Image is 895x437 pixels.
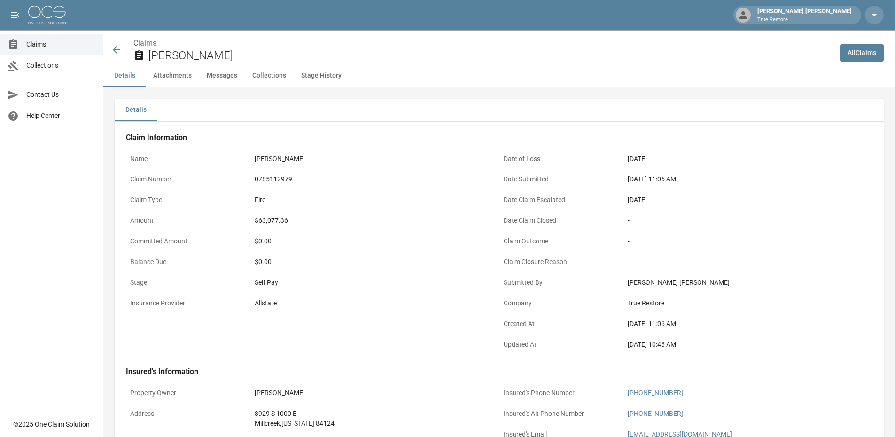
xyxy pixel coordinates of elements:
[499,273,624,292] p: Submitted By
[13,420,90,429] div: © 2025 One Claim Solution
[628,174,868,184] div: [DATE] 11:06 AM
[26,61,95,70] span: Collections
[628,410,683,417] a: [PHONE_NUMBER]
[115,99,884,121] div: details tabs
[628,319,868,329] div: [DATE] 11:06 AM
[126,170,250,188] p: Claim Number
[26,90,95,100] span: Contact Us
[133,38,833,49] nav: breadcrumb
[146,64,199,87] button: Attachments
[126,273,250,292] p: Stage
[255,419,495,429] div: Millcreek , [US_STATE] 84124
[255,174,495,184] div: 0785112979
[148,49,833,62] h2: [PERSON_NAME]
[126,191,250,209] p: Claim Type
[126,405,250,423] p: Address
[499,336,624,354] p: Updated At
[499,253,624,271] p: Claim Closure Reason
[628,389,683,397] a: [PHONE_NUMBER]
[499,191,624,209] p: Date Claim Escalated
[499,315,624,333] p: Created At
[126,384,250,402] p: Property Owner
[628,257,868,267] div: -
[628,236,868,246] div: -
[115,99,157,121] button: Details
[255,278,495,288] div: Self Pay
[6,6,24,24] button: open drawer
[499,405,624,423] p: Insured's Alt Phone Number
[628,278,868,288] div: [PERSON_NAME] [PERSON_NAME]
[126,150,250,168] p: Name
[26,39,95,49] span: Claims
[245,64,294,87] button: Collections
[255,388,495,398] div: [PERSON_NAME]
[126,232,250,250] p: Committed Amount
[499,211,624,230] p: Date Claim Closed
[294,64,349,87] button: Stage History
[499,294,624,312] p: Company
[840,44,884,62] a: AllClaims
[754,7,856,23] div: [PERSON_NAME] [PERSON_NAME]
[133,39,156,47] a: Claims
[255,236,495,246] div: $0.00
[255,409,495,419] div: 3929 S 1000 E
[255,298,495,308] div: Allstate
[757,16,852,24] p: True Restore
[628,340,868,350] div: [DATE] 10:46 AM
[628,154,868,164] div: [DATE]
[255,154,495,164] div: [PERSON_NAME]
[103,64,895,87] div: anchor tabs
[255,216,495,226] div: $63,077.36
[126,211,250,230] p: Amount
[199,64,245,87] button: Messages
[499,150,624,168] p: Date of Loss
[628,195,868,205] div: [DATE]
[255,195,495,205] div: Fire
[28,6,66,24] img: ocs-logo-white-transparent.png
[628,216,868,226] div: -
[126,367,872,376] h4: Insured's Information
[499,384,624,402] p: Insured's Phone Number
[26,111,95,121] span: Help Center
[628,298,868,308] div: True Restore
[499,170,624,188] p: Date Submitted
[126,133,872,142] h4: Claim Information
[255,257,495,267] div: $0.00
[126,253,250,271] p: Balance Due
[499,232,624,250] p: Claim Outcome
[126,294,250,312] p: Insurance Provider
[103,64,146,87] button: Details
